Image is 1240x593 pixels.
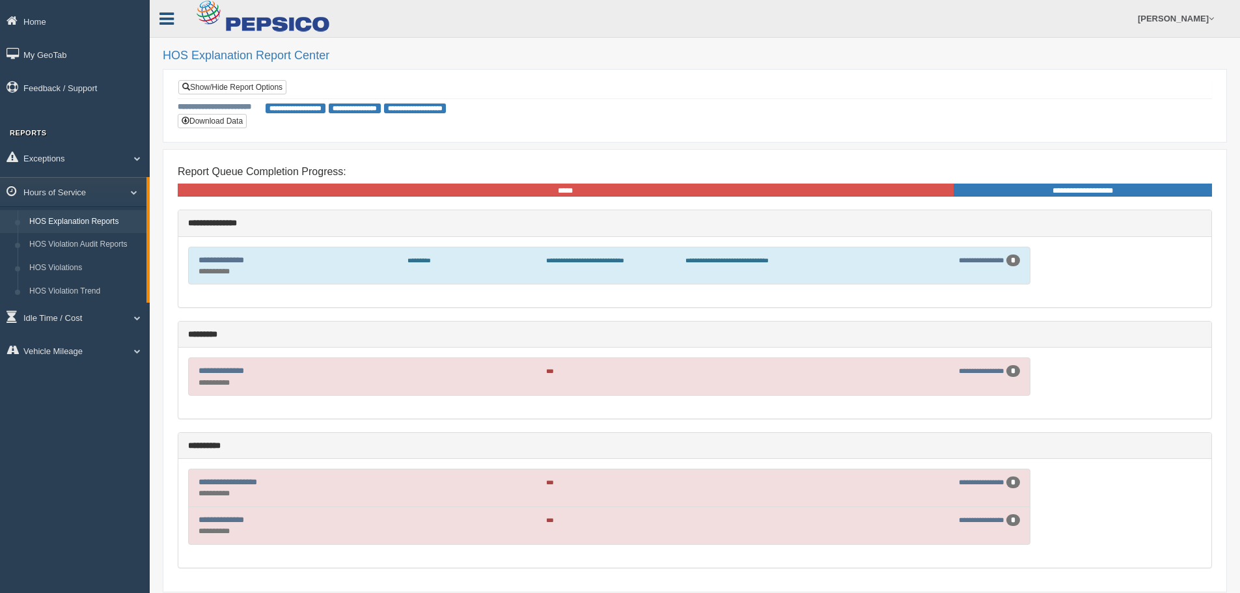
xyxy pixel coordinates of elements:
h4: Report Queue Completion Progress: [178,166,1212,178]
a: HOS Explanation Reports [23,210,146,234]
button: Download Data [178,114,247,128]
a: HOS Violations [23,256,146,280]
a: HOS Violation Trend [23,280,146,303]
h2: HOS Explanation Report Center [163,49,1227,62]
a: Show/Hide Report Options [178,80,286,94]
a: HOS Violation Audit Reports [23,233,146,256]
